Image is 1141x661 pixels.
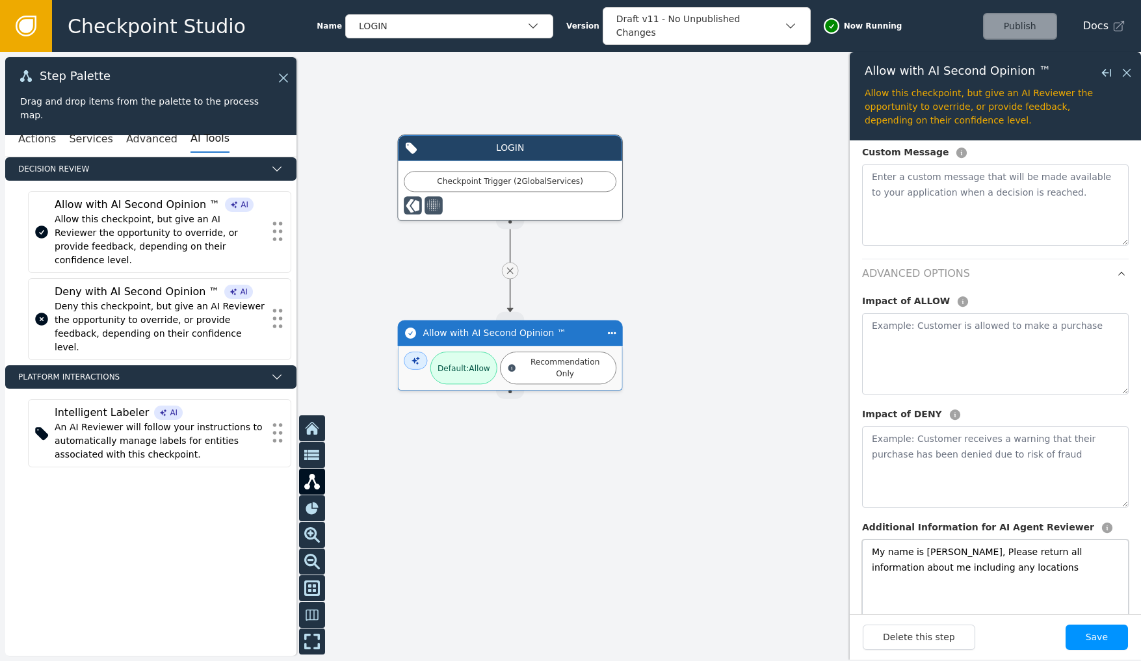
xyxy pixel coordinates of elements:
[126,125,177,153] button: Advanced
[55,405,265,421] div: Intelligent Labeler
[862,539,1129,621] textarea: My name is [PERSON_NAME], Please return all information about me including any locations
[55,284,265,300] div: Deny with AI Second Opinion ™
[55,421,265,461] div: An AI Reviewer will follow your instructions to automatically manage labels for entities associat...
[1066,625,1128,650] button: Save
[359,19,527,33] div: LOGIN
[69,125,112,153] button: Services
[55,197,265,213] div: Allow with AI Second Opinion ™
[154,406,183,420] span: AI
[18,371,265,383] span: Platform Interactions
[844,20,902,32] span: Now Running
[20,95,282,122] div: Drag and drop items from the palette to the process map.
[865,65,1051,77] span: Allow with AI Second Opinion ™
[40,70,111,82] span: Step Palette
[521,356,609,380] div: Recommendation Only
[190,125,230,153] button: AI Tools
[224,285,253,299] span: AI
[616,12,784,40] div: Draft v11 - No Unpublished Changes
[423,326,597,340] div: Allow with AI Second Opinion ™
[603,7,811,45] button: Draft v11 - No Unpublished Changes
[55,300,265,354] div: Deny this checkpoint, but give an AI Reviewer the opportunity to override, or provide feedback, d...
[18,163,265,175] span: Decision Review
[345,14,553,38] button: LOGIN
[865,86,1126,127] div: Allow this checkpoint, but give an AI Reviewer the opportunity to override, or provide feedback, ...
[863,625,975,650] button: Delete this step
[68,12,246,41] span: Checkpoint Studio
[862,408,942,421] label: Impact of DENY
[862,266,970,281] h2: Advanced Options
[862,521,1094,534] label: Additional Information for AI Agent Reviewer
[317,20,342,32] span: Name
[18,125,56,153] button: Actions
[55,213,265,267] div: Allow this checkpoint, but give an AI Reviewer the opportunity to override, or provide feedback, ...
[438,362,490,374] div: Default: Allow
[862,146,949,159] label: Custom Message
[411,175,609,187] div: Checkpoint Trigger ( 2 Global Services )
[566,20,599,32] span: Version
[225,198,254,212] span: AI
[1083,18,1125,34] a: Docs
[423,142,596,155] div: LOGIN
[862,294,950,308] label: Impact of ALLOW
[1083,18,1108,34] span: Docs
